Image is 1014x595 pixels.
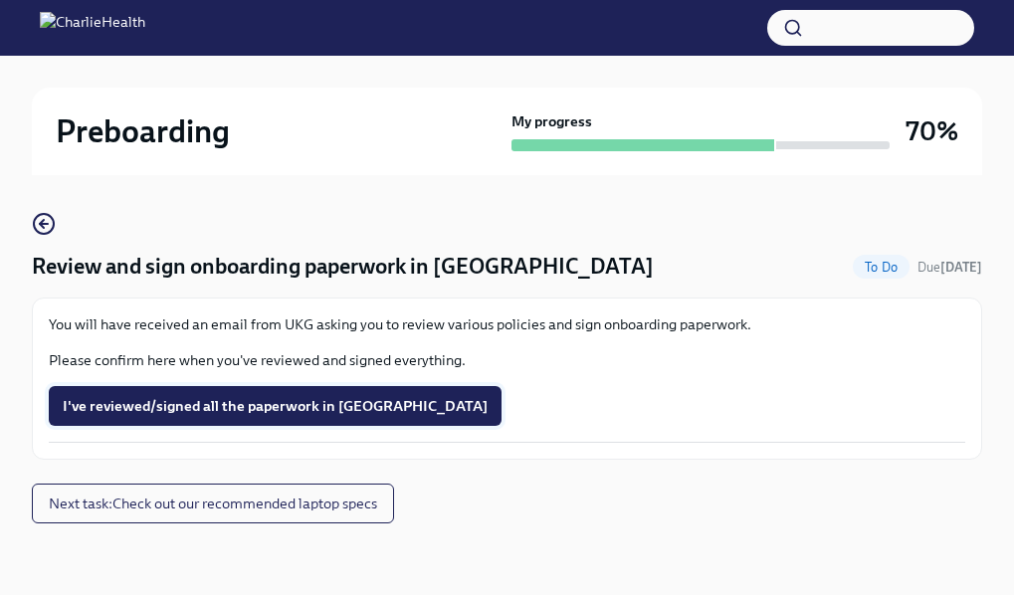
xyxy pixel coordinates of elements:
span: To Do [853,260,910,275]
span: I've reviewed/signed all the paperwork in [GEOGRAPHIC_DATA] [63,396,488,416]
h2: Preboarding [56,111,230,151]
button: Next task:Check out our recommended laptop specs [32,484,394,523]
h4: Review and sign onboarding paperwork in [GEOGRAPHIC_DATA] [32,252,654,282]
p: Please confirm here when you've reviewed and signed everything. [49,350,965,370]
span: Due [917,260,982,275]
img: CharlieHealth [40,12,145,44]
p: You will have received an email from UKG asking you to review various policies and sign onboardin... [49,314,965,334]
span: Next task : Check out our recommended laptop specs [49,494,377,513]
span: October 10th, 2025 06:00 [917,258,982,277]
h3: 70% [906,113,958,149]
strong: My progress [511,111,592,131]
strong: [DATE] [940,260,982,275]
button: I've reviewed/signed all the paperwork in [GEOGRAPHIC_DATA] [49,386,502,426]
